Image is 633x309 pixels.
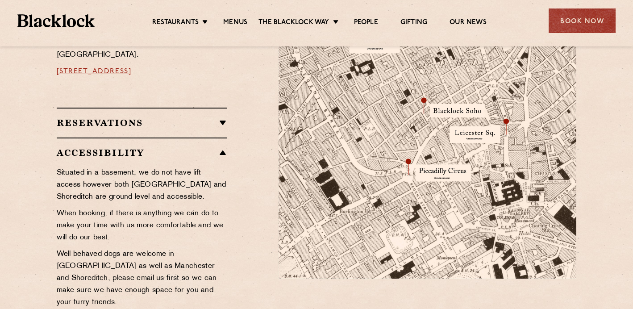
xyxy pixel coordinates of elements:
a: Gifting [400,18,427,28]
p: Situated in a basement, we do not have lift access however both [GEOGRAPHIC_DATA] and Shoreditch ... [57,167,228,203]
h2: Accessibility [57,147,228,158]
a: Menus [223,18,247,28]
p: Well behaved dogs are welcome in [GEOGRAPHIC_DATA] as well as Manchester and Shoreditch, please e... [57,248,228,309]
h2: Reservations [57,117,228,128]
div: Book Now [549,8,616,33]
a: The Blacklock Way [258,18,329,28]
img: BL_Textured_Logo-footer-cropped.svg [17,14,95,27]
p: When booking, if there is anything we can do to make your time with us more comfortable and we wi... [57,208,228,244]
a: Our News [450,18,487,28]
a: [STREET_ADDRESS] [57,68,132,75]
a: Restaurants [152,18,199,28]
a: People [354,18,378,28]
